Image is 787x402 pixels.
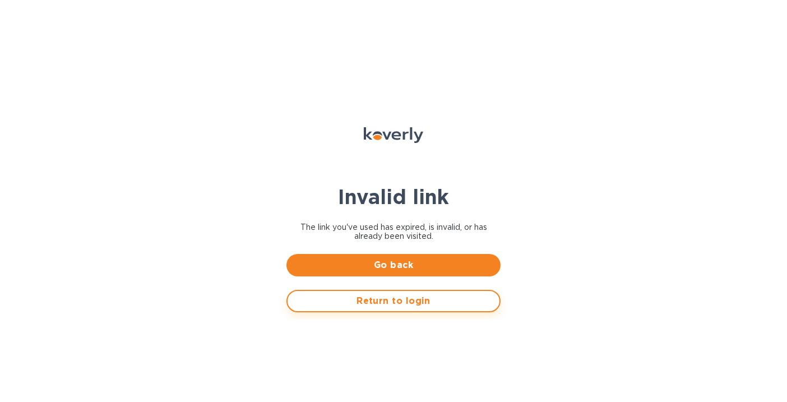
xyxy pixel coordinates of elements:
b: Invalid link [338,184,449,209]
button: Go back [286,254,501,276]
span: Go back [295,258,492,272]
button: Return to login [286,290,501,312]
img: Koverly [364,127,423,143]
span: The link you've used has expired, is invalid, or has already been visited. [286,223,501,241]
span: Return to login [297,294,490,308]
